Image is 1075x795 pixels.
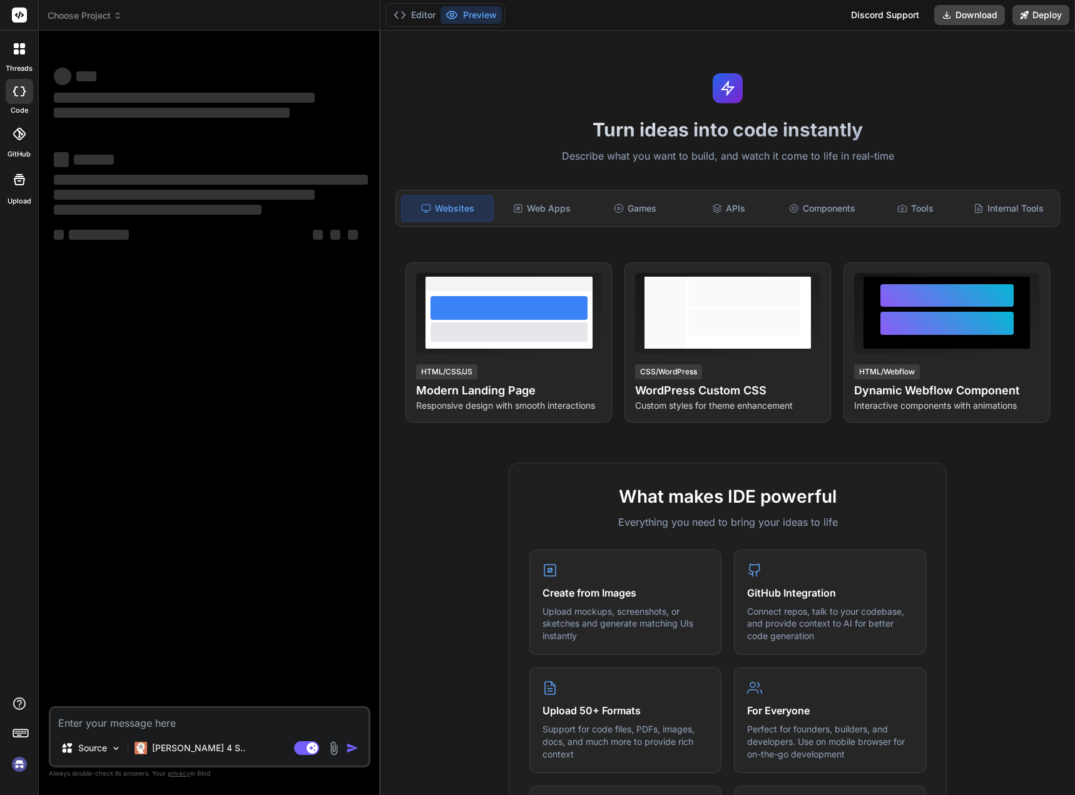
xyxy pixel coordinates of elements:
[529,515,926,530] p: Everything you need to bring your ideas to life
[54,190,315,200] span: ‌
[747,585,913,600] h4: GitHub Integration
[416,399,601,412] p: Responsive design with smooth interactions
[348,230,358,240] span: ‌
[934,5,1005,25] button: Download
[777,195,867,222] div: Components
[964,195,1054,222] div: Internal Tools
[854,399,1039,412] p: Interactive components with animations
[54,175,368,185] span: ‌
[683,195,774,222] div: APIs
[152,742,245,754] p: [PERSON_NAME] 4 S..
[330,230,340,240] span: ‌
[416,364,477,379] div: HTML/CSS/JS
[543,723,708,760] p: Support for code files, PDFs, images, docs, and much more to provide rich context
[8,196,31,207] label: Upload
[54,93,315,103] span: ‌
[168,769,190,777] span: privacy
[74,155,114,165] span: ‌
[54,230,64,240] span: ‌
[543,703,708,718] h4: Upload 50+ Formats
[589,195,680,222] div: Games
[635,382,820,399] h4: WordPress Custom CSS
[529,483,926,510] h2: What makes IDE powerful
[9,754,30,775] img: signin
[69,230,129,240] span: ‌
[49,767,370,779] p: Always double-check its answers. Your in Bind
[747,605,913,642] p: Connect repos, talk to your codebase, and provide context to AI for better code generation
[111,743,121,754] img: Pick Models
[346,742,359,754] img: icon
[496,195,587,222] div: Web Apps
[747,703,913,718] h4: For Everyone
[747,723,913,760] p: Perfect for founders, builders, and developers. Use on mobile browser for on-the-go development
[441,6,502,24] button: Preview
[54,68,71,85] span: ‌
[843,5,927,25] div: Discord Support
[389,6,441,24] button: Editor
[54,152,69,167] span: ‌
[870,195,960,222] div: Tools
[313,230,323,240] span: ‌
[76,71,96,81] span: ‌
[6,63,33,74] label: threads
[1012,5,1069,25] button: Deploy
[135,742,147,754] img: Claude 4 Sonnet
[635,399,820,412] p: Custom styles for theme enhancement
[327,741,341,756] img: attachment
[48,9,122,22] span: Choose Project
[635,364,702,379] div: CSS/WordPress
[854,364,920,379] div: HTML/Webflow
[388,148,1067,165] p: Describe what you want to build, and watch it come to life in real-time
[8,149,31,160] label: GitHub
[11,105,28,116] label: code
[54,108,290,118] span: ‌
[416,382,601,399] h4: Modern Landing Page
[543,585,708,600] h4: Create from Images
[78,742,107,754] p: Source
[54,205,262,215] span: ‌
[543,605,708,642] p: Upload mockups, screenshots, or sketches and generate matching UIs instantly
[401,195,493,222] div: Websites
[388,118,1067,141] h1: Turn ideas into code instantly
[854,382,1039,399] h4: Dynamic Webflow Component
